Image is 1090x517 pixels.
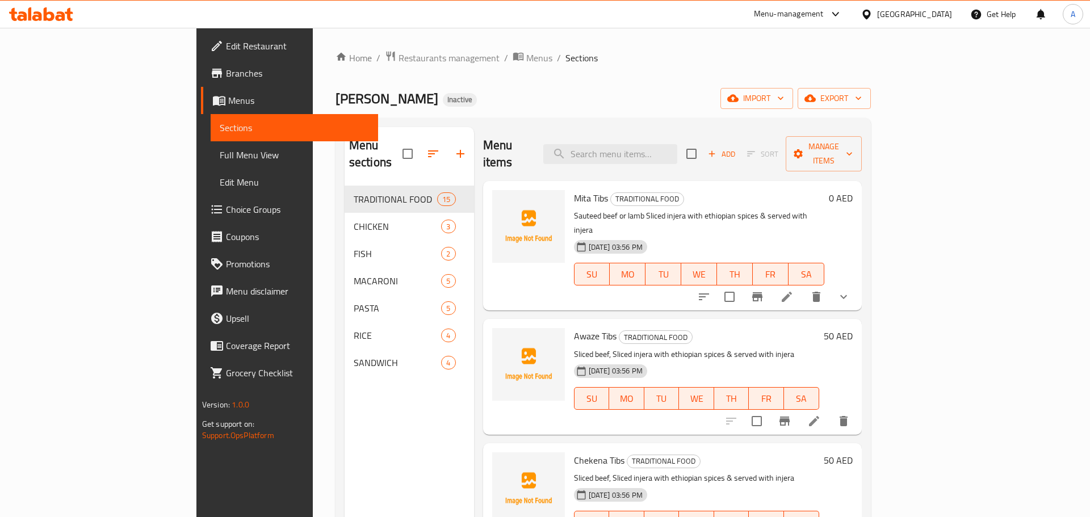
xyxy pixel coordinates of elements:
[396,142,420,166] span: Select all sections
[749,387,784,410] button: FR
[226,366,370,380] span: Grocery Checklist
[345,267,474,295] div: MACARONI5
[565,51,598,65] span: Sections
[442,358,455,368] span: 4
[441,274,455,288] div: items
[441,329,455,342] div: items
[690,283,718,310] button: sort-choices
[201,196,379,223] a: Choice Groups
[730,91,784,106] span: import
[574,452,624,469] span: Chekena Tibs
[584,490,647,501] span: [DATE] 03:56 PM
[681,263,717,285] button: WE
[201,278,379,305] a: Menu disclaimer
[574,190,608,207] span: Mita Tibs
[789,263,824,285] button: SA
[722,266,748,283] span: TH
[211,141,379,169] a: Full Menu View
[441,247,455,260] div: items
[201,305,379,332] a: Upsell
[684,390,710,407] span: WE
[354,274,442,288] span: MACARONI
[830,407,857,435] button: delete
[437,192,455,206] div: items
[385,51,500,65] a: Restaurants management
[354,247,442,260] div: FISH
[579,390,605,407] span: SU
[754,7,824,21] div: Menu-management
[336,51,871,65] nav: breadcrumb
[686,266,712,283] span: WE
[201,359,379,386] a: Grocery Checklist
[703,145,740,163] button: Add
[786,136,862,171] button: Manage items
[703,145,740,163] span: Add item
[644,387,680,410] button: TU
[757,266,784,283] span: FR
[441,220,455,233] div: items
[438,194,455,205] span: 15
[354,301,442,315] span: PASTA
[226,284,370,298] span: Menu disclaimer
[354,329,442,342] span: RICE
[609,387,644,410] button: MO
[345,240,474,267] div: FISH2
[354,192,437,206] span: TRADITIONAL FOOD
[220,175,370,189] span: Edit Menu
[649,390,675,407] span: TU
[226,339,370,352] span: Coverage Report
[619,330,693,344] div: TRADITIONAL FOOD
[837,290,850,304] svg: Show Choices
[679,387,714,410] button: WE
[807,91,862,106] span: export
[442,303,455,314] span: 5
[610,263,645,285] button: MO
[829,190,853,206] h6: 0 AED
[717,263,753,285] button: TH
[830,283,857,310] button: show more
[574,263,610,285] button: SU
[579,266,606,283] span: SU
[780,290,794,304] a: Edit menu item
[226,203,370,216] span: Choice Groups
[441,301,455,315] div: items
[714,387,749,410] button: TH
[614,266,641,283] span: MO
[202,417,254,431] span: Get support on:
[354,356,442,369] span: SANDWICH
[745,409,769,433] span: Select to update
[228,94,370,107] span: Menus
[232,397,250,412] span: 1.0.0
[793,266,820,283] span: SA
[611,192,684,205] span: TRADITIONAL FOOD
[201,250,379,278] a: Promotions
[784,387,819,410] button: SA
[226,39,370,53] span: Edit Restaurant
[824,328,853,344] h6: 50 AED
[442,249,455,259] span: 2
[345,181,474,381] nav: Menu sections
[719,390,745,407] span: TH
[443,93,477,107] div: Inactive
[399,51,500,65] span: Restaurants management
[650,266,677,283] span: TU
[345,295,474,322] div: PASTA5
[574,209,824,237] p: Sauteed beef or lamb Sliced injera with ethiopian spices & served with injera
[336,86,438,111] span: [PERSON_NAME]
[803,283,830,310] button: delete
[574,471,819,485] p: Sliced beef, Sliced injera with ethiopian spices & served with injera
[753,390,779,407] span: FR
[345,349,474,376] div: SANDWICH4
[619,331,692,344] span: TRADITIONAL FOOD
[226,230,370,243] span: Coupons
[720,88,793,109] button: import
[220,148,370,162] span: Full Menu View
[201,32,379,60] a: Edit Restaurant
[627,455,701,468] div: TRADITIONAL FOOD
[226,257,370,271] span: Promotions
[543,144,677,164] input: search
[220,121,370,134] span: Sections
